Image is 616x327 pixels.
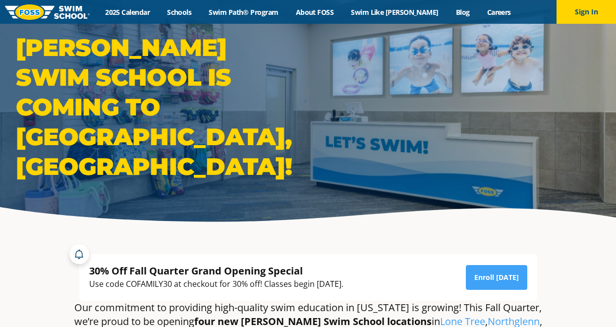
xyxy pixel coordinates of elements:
[447,7,478,17] a: Blog
[16,33,303,181] h1: [PERSON_NAME] Swim School is coming to [GEOGRAPHIC_DATA], [GEOGRAPHIC_DATA]!
[159,7,200,17] a: Schools
[287,7,342,17] a: About FOSS
[478,7,519,17] a: Careers
[5,4,90,20] img: FOSS Swim School Logo
[97,7,159,17] a: 2025 Calendar
[89,277,343,291] div: Use code COFAMILY30 at checkout for 30% off! Classes begin [DATE].
[342,7,448,17] a: Swim Like [PERSON_NAME]
[89,264,343,277] div: 30% Off Fall Quarter Grand Opening Special
[466,265,527,290] a: Enroll [DATE]
[200,7,287,17] a: Swim Path® Program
